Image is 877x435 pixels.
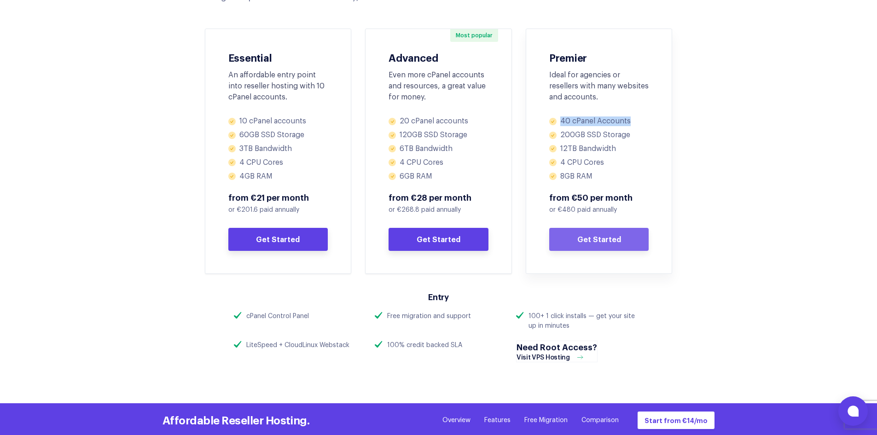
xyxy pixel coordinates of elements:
span: from €50 per month [549,192,649,203]
h3: Premier [549,52,649,63]
a: Comparison [581,416,619,425]
div: LiteSpeed + CloudLinux Webstack [246,341,349,350]
a: Get Started [228,228,328,251]
span: from €28 per month [389,192,488,203]
li: 12TB Bandwidth [549,144,649,154]
div: cPanel Control Panel [246,312,309,321]
h4: Need Root Access? [517,341,597,353]
div: Free migration and support [387,312,471,321]
span: Most popular [450,29,498,42]
li: 120GB SSD Storage [389,130,488,140]
div: Visit VPS Hosting [517,354,588,362]
p: or €268.8 paid annually [389,205,488,215]
h3: Advanced [389,52,488,63]
li: 4 CPU Cores [549,158,649,168]
a: Start from €14/mo [637,411,715,429]
a: Get Started [389,228,488,251]
li: 6GB RAM [389,172,488,181]
li: 6TB Bandwidth [389,144,488,154]
button: Open chat window [838,396,868,426]
a: Need Root Access?Visit VPS Hosting [516,341,598,362]
li: 4 CPU Cores [228,158,328,168]
div: Even more cPanel accounts and resources, a great value for money. [389,70,488,103]
div: An affordable entry point into reseller hosting with 10 cPanel accounts. [228,70,328,103]
li: 200GB SSD Storage [549,130,649,140]
li: 60GB SSD Storage [228,130,328,140]
a: Free Migration [524,416,568,425]
a: Features [484,416,511,425]
div: 100% credit backed SLA [387,341,462,350]
a: Get Started [549,228,649,251]
div: 100+ 1 click installs — get your site up in minutes [529,312,644,331]
li: 8GB RAM [549,172,649,181]
h3: Essential [228,52,328,63]
a: Overview [442,416,470,425]
h3: Affordable Reseller Hosting. [163,413,310,426]
div: Ideal for agencies or resellers with many websites and accounts. [549,70,649,103]
li: 20 cPanel accounts [389,116,488,126]
span: from €21 per month [228,192,328,203]
li: 3TB Bandwidth [228,144,328,154]
li: 4GB RAM [228,172,328,181]
p: or €201.6 paid annually [228,205,328,215]
li: 40 cPanel Accounts [549,116,649,126]
li: 4 CPU Cores [389,158,488,168]
h3: Entry [234,291,644,302]
li: 10 cPanel accounts [228,116,328,126]
p: or €480 paid annually [549,205,649,215]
